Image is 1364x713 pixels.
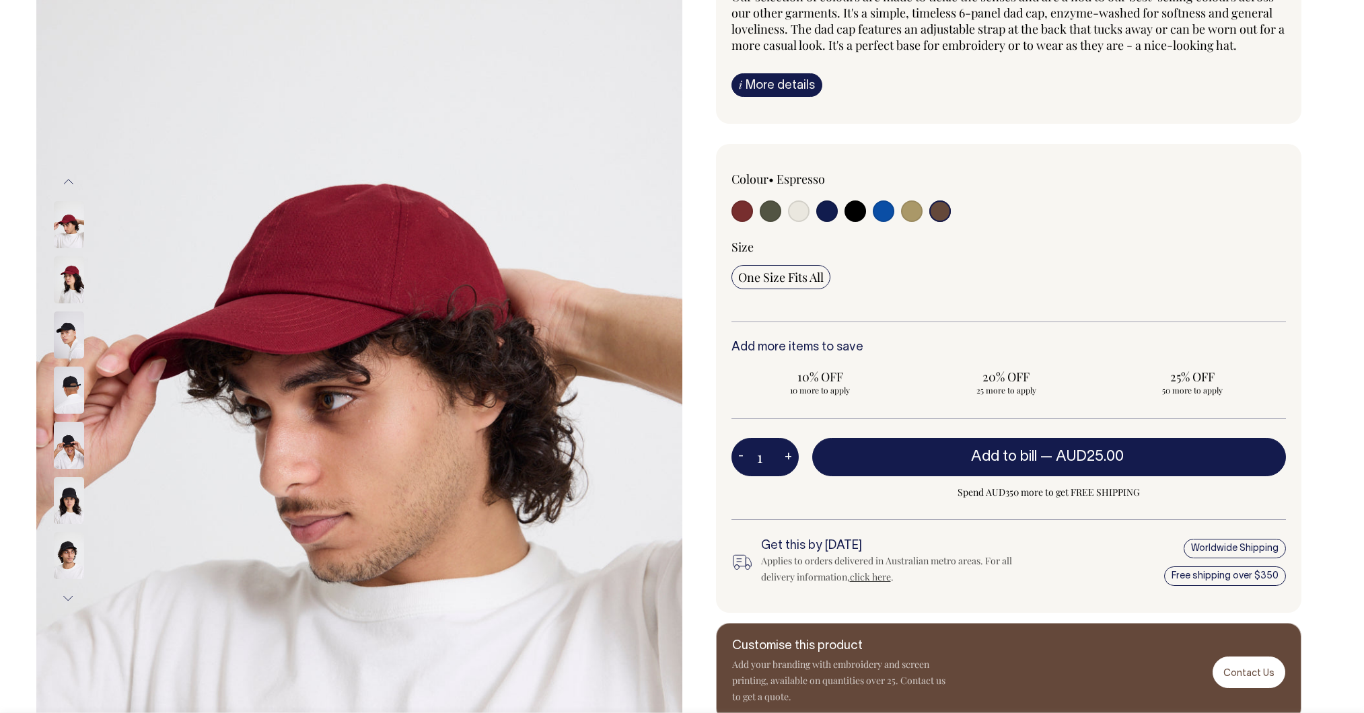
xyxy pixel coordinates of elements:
input: 25% OFF 50 more to apply [1104,365,1282,400]
p: Add your branding with embroidery and screen printing, available on quantities over 25. Contact u... [732,656,947,705]
img: black [54,367,84,414]
div: Applies to orders delivered in Australian metro areas. For all delivery information, . [761,553,1034,585]
img: black [54,422,84,469]
span: • [768,171,774,187]
input: 20% OFF 25 more to apply [917,365,1096,400]
span: 25% OFF [1110,369,1275,385]
input: One Size Fits All [731,265,830,289]
span: One Size Fits All [738,269,824,285]
img: burgundy [54,256,84,303]
h6: Customise this product [732,640,947,653]
img: burgundy [54,201,84,248]
button: Next [59,583,79,613]
div: Size [731,239,1286,255]
span: 20% OFF [924,369,1089,385]
a: Contact Us [1213,656,1285,688]
span: 25 more to apply [924,385,1089,396]
button: + [778,444,799,471]
span: i [739,77,742,91]
input: 10% OFF 10 more to apply [731,365,910,400]
h6: Add more items to save [731,341,1286,354]
img: black [54,477,84,524]
button: Add to bill —AUD25.00 [812,438,1286,476]
span: 50 more to apply [1110,385,1275,396]
img: black [54,532,84,579]
span: 10% OFF [738,369,903,385]
img: black [54,311,84,359]
span: — [1040,450,1127,463]
button: Previous [59,167,79,197]
label: Espresso [777,171,825,187]
a: click here [850,570,891,583]
a: iMore details [731,73,822,97]
span: AUD25.00 [1056,450,1124,463]
h6: Get this by [DATE] [761,539,1034,553]
span: 10 more to apply [738,385,903,396]
div: Colour [731,171,954,187]
button: - [731,444,750,471]
span: Spend AUD350 more to get FREE SHIPPING [812,484,1286,500]
span: Add to bill [971,450,1037,463]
